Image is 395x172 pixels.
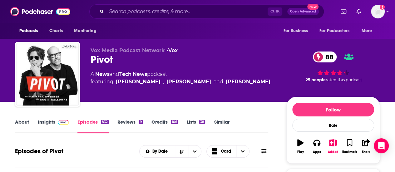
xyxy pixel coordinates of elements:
[371,5,385,18] img: User Profile
[319,52,337,62] span: 88
[226,78,270,86] a: Mike Birbiglia
[313,150,321,154] div: Apps
[290,10,316,13] span: Open Advanced
[110,71,119,77] span: and
[221,149,231,154] span: Card
[292,135,309,158] button: Play
[91,78,270,86] span: featuring
[49,27,63,35] span: Charts
[371,5,385,18] button: Show profile menu
[168,47,178,53] a: Vox
[91,47,165,53] span: Vox Media Podcast Network
[338,6,349,17] a: Show notifications dropdown
[70,25,104,37] button: open menu
[297,150,304,154] div: Play
[139,145,201,158] h2: Choose List sort
[175,145,188,157] button: Sort Direction
[286,47,380,86] div: 88 25 peoplerated this podcast
[313,52,337,62] a: 88
[307,4,318,10] span: New
[287,8,319,15] button: Open AdvancedNew
[315,25,358,37] button: open menu
[74,27,96,35] span: Monitoring
[10,6,70,17] img: Podchaser - Follow, Share and Rate Podcasts
[371,5,385,18] span: Logged in as AtriaBooks
[151,119,178,133] a: Credits106
[139,120,142,124] div: 9
[95,71,110,77] a: News
[117,119,142,133] a: Reviews9
[45,25,67,37] a: Charts
[309,135,325,158] button: Apps
[214,119,229,133] a: Similar
[171,120,178,124] div: 106
[374,138,389,153] div: Open Intercom Messenger
[58,120,69,125] img: Podchaser Pro
[268,7,282,16] span: Ctrl K
[362,27,372,35] span: More
[292,119,374,132] div: Rate
[15,119,29,133] a: About
[362,150,370,154] div: Share
[326,77,362,82] span: rated this podcast
[16,43,79,106] img: Pivot
[38,119,69,133] a: InsightsPodchaser Pro
[119,71,147,77] a: Tech News
[206,145,249,158] button: Choose View
[19,27,38,35] span: Podcasts
[292,103,374,116] button: Follow
[319,27,349,35] span: For Podcasters
[166,47,178,53] span: •
[89,4,324,19] div: Search podcasts, credits, & more...
[140,149,175,154] button: open menu
[187,119,205,133] a: Lists38
[325,135,341,158] button: Added
[77,119,109,133] a: Episodes832
[283,27,308,35] span: For Business
[341,135,358,158] button: Bookmark
[357,25,380,37] button: open menu
[91,71,270,86] div: A podcast
[199,120,205,124] div: 38
[163,78,164,86] span: ,
[279,25,316,37] button: open menu
[106,7,268,17] input: Search podcasts, credits, & more...
[358,135,374,158] button: Share
[116,78,160,86] a: Kara Swisher
[342,150,357,154] div: Bookmark
[306,77,326,82] span: 25 people
[15,25,46,37] button: open menu
[166,78,211,86] a: Scott Galloway
[354,6,363,17] a: Show notifications dropdown
[214,78,223,86] span: and
[152,149,170,154] span: By Date
[188,145,201,157] button: open menu
[15,147,63,155] h1: Episodes of Pivot
[380,5,385,10] svg: Add a profile image
[101,120,109,124] div: 832
[328,150,338,154] div: Added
